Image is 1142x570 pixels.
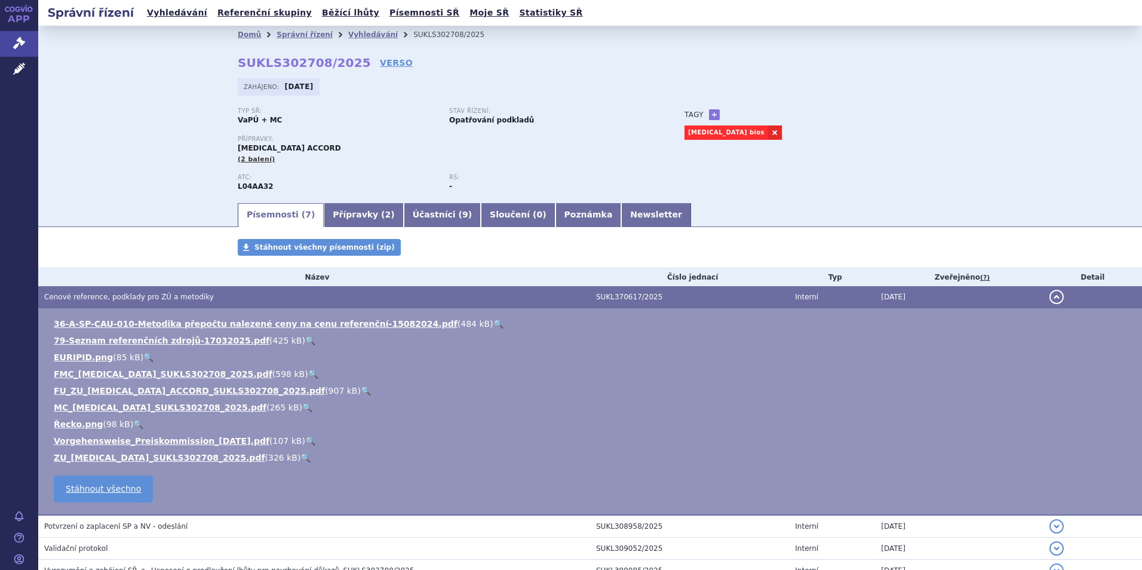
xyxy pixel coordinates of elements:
span: 2 [385,210,391,219]
span: 907 kB [329,386,358,396]
strong: VaPÚ + MC [238,116,282,124]
button: detail [1049,290,1064,304]
th: Detail [1043,268,1142,286]
a: FMC_[MEDICAL_DATA]_SUKLS302708_2025.pdf [54,369,272,379]
span: Zahájeno: [244,82,281,91]
strong: SUKLS302708/2025 [238,56,371,70]
h2: Správní řízení [38,4,143,21]
li: ( ) [54,402,1130,413]
span: 9 [462,210,468,219]
p: Stav řízení: [449,108,649,115]
td: [DATE] [875,286,1043,308]
a: [MEDICAL_DATA] bios [684,125,768,140]
p: Typ SŘ: [238,108,437,115]
th: Typ [789,268,875,286]
span: Potvrzení o zaplacení SP a NV - odeslání [44,522,188,531]
a: ZU_[MEDICAL_DATA]_SUKLS302708_2025.pdf [54,453,265,462]
span: 7 [305,210,311,219]
a: 🔍 [305,336,315,345]
td: [DATE] [875,515,1043,538]
span: 85 kB [116,353,140,362]
a: VERSO [380,57,413,69]
a: 79-Seznam referenčních zdrojů-17032025.pdf [54,336,269,345]
span: Cenové reference, podklady pro ZÚ a metodiky [44,293,214,301]
a: Účastníci (9) [404,203,481,227]
th: Zveřejněno [875,268,1043,286]
a: Newsletter [621,203,691,227]
span: (2 balení) [238,155,275,163]
span: 425 kB [273,336,302,345]
li: ( ) [54,452,1130,464]
a: Statistiky SŘ [515,5,586,21]
span: 484 kB [461,319,490,329]
li: SUKLS302708/2025 [413,26,500,44]
span: 107 kB [273,436,302,446]
span: Interní [795,293,818,301]
a: Vyhledávání [143,5,211,21]
span: Interní [795,544,818,553]
span: 265 kB [270,403,299,412]
a: 🔍 [133,419,143,429]
a: 🔍 [302,403,312,412]
a: 🔍 [493,319,504,329]
a: Řecko.png [54,419,103,429]
a: 🔍 [361,386,371,396]
h3: Tagy [684,108,704,122]
a: 36-A-SP-CAU-010-Metodika přepočtu nalezené ceny na cenu referenční-15082024.pdf [54,319,458,329]
a: Správní řízení [277,30,333,39]
a: Stáhnout všechny písemnosti (zip) [238,239,401,256]
a: Moje SŘ [466,5,512,21]
a: Domů [238,30,261,39]
strong: - [449,182,452,191]
a: 🔍 [308,369,318,379]
strong: APREMILAST [238,182,274,191]
a: 🔍 [305,436,315,446]
strong: [DATE] [285,82,314,91]
span: Validační protokol [44,544,108,553]
td: [DATE] [875,538,1043,560]
p: ATC: [238,174,437,181]
strong: Opatřování podkladů [449,116,534,124]
a: Přípravky (2) [324,203,403,227]
span: 98 kB [106,419,130,429]
a: 🔍 [300,453,311,462]
li: ( ) [54,435,1130,447]
a: + [709,109,720,120]
li: ( ) [54,351,1130,363]
td: SUKL370617/2025 [590,286,789,308]
th: Číslo jednací [590,268,789,286]
a: Stáhnout všechno [54,476,153,502]
a: MC_[MEDICAL_DATA]_SUKLS302708_2025.pdf [54,403,266,412]
a: Běžící lhůty [318,5,383,21]
span: Interní [795,522,818,531]
li: ( ) [54,368,1130,380]
a: Písemnosti SŘ [386,5,463,21]
a: FU_ZU_[MEDICAL_DATA]_ACCORD_SUKLS302708_2025.pdf [54,386,325,396]
abbr: (?) [980,274,990,282]
span: 326 kB [268,453,297,462]
li: ( ) [54,418,1130,430]
a: Písemnosti (7) [238,203,324,227]
a: Vorgehensweise_Preiskommission_[DATE].pdf [54,436,269,446]
button: detail [1049,541,1064,556]
td: SUKL308958/2025 [590,515,789,538]
a: EURIPID.png [54,353,113,362]
th: Název [38,268,590,286]
a: Sloučení (0) [481,203,555,227]
button: detail [1049,519,1064,534]
a: Vyhledávání [348,30,398,39]
a: 🔍 [143,353,154,362]
p: RS: [449,174,649,181]
a: Poznámka [555,203,622,227]
li: ( ) [54,318,1130,330]
li: ( ) [54,385,1130,397]
span: 0 [536,210,542,219]
span: [MEDICAL_DATA] ACCORD [238,144,341,152]
span: Stáhnout všechny písemnosti (zip) [254,243,395,252]
p: Přípravky: [238,136,661,143]
span: 598 kB [275,369,305,379]
a: Referenční skupiny [214,5,315,21]
td: SUKL309052/2025 [590,538,789,560]
li: ( ) [54,335,1130,347]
